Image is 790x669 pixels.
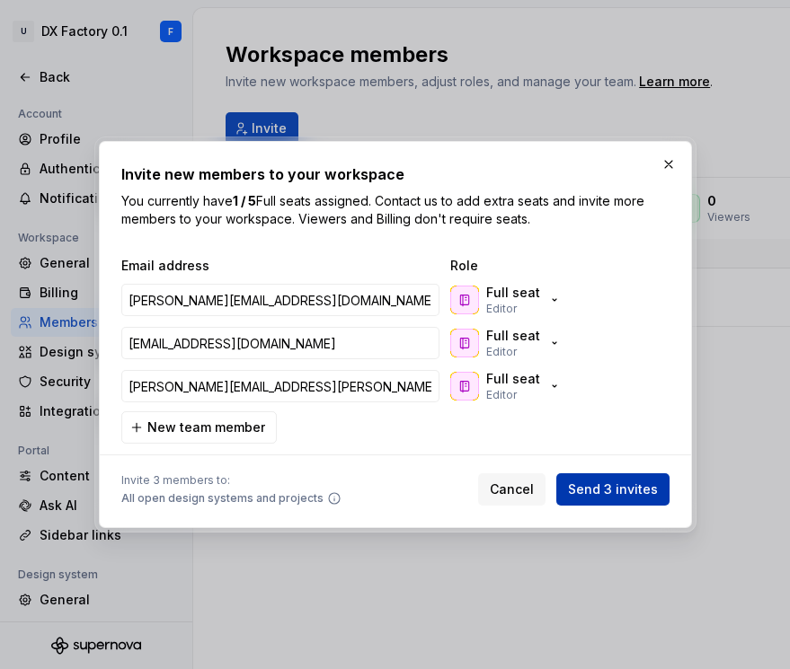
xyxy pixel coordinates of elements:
[478,473,546,506] button: Cancel
[233,193,256,208] b: 1 / 5
[568,480,658,498] span: Send 3 invites
[121,257,443,275] span: Email address
[121,473,342,488] span: Invite 3 members to:
[486,327,540,345] p: Full seat
[486,302,517,316] p: Editor
[447,325,569,361] button: Full seatEditor
[447,282,569,318] button: Full seatEditor
[486,284,540,302] p: Full seat
[121,411,277,444] button: New team member
[450,257,630,275] span: Role
[490,480,534,498] span: Cancel
[486,345,517,359] p: Editor
[556,473,670,506] button: Send 3 invites
[447,368,569,404] button: Full seatEditor
[121,163,670,185] h2: Invite new members to your workspace
[147,418,265,436] span: New team member
[486,388,517,402] p: Editor
[486,370,540,388] p: Full seat
[121,491,324,506] span: All open design systems and projects
[121,192,670,228] p: You currently have Full seats assigned. Contact us to add extra seats and invite more members to ...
